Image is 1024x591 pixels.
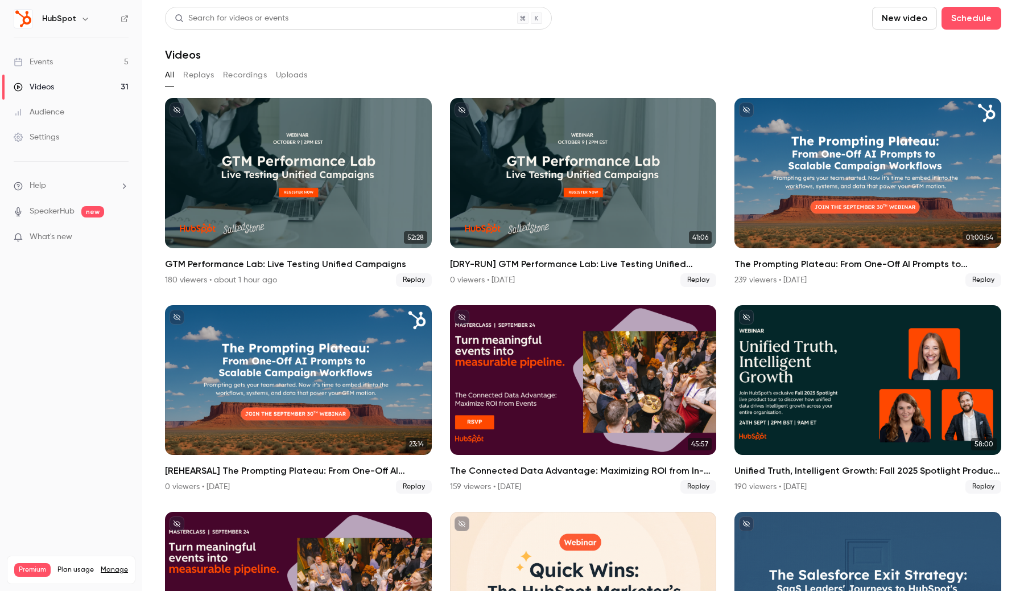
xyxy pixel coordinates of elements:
[734,274,807,286] div: 239 viewers • [DATE]
[406,438,427,450] span: 23:14
[115,232,129,243] iframe: Noticeable Trigger
[30,180,46,192] span: Help
[165,257,432,271] h2: GTM Performance Lab: Live Testing Unified Campaigns
[450,257,717,271] h2: [DRY-RUN] GTM Performance Lab: Live Testing Unified Campaigns
[57,565,94,574] span: Plan usage
[450,464,717,478] h2: The Connected Data Advantage: Maximizing ROI from In-Person Events
[689,231,712,244] span: 41:06
[165,305,432,494] a: 23:14[REHEARSAL] The Prompting Plateau: From One-Off AI Prompts to Scalable Campaign Workflows0 v...
[872,7,937,30] button: New video
[30,206,75,217] a: SpeakerHub
[680,273,716,287] span: Replay
[165,464,432,478] h2: [REHEARSAL] The Prompting Plateau: From One-Off AI Prompts to Scalable Campaign Workflows
[971,438,997,450] span: 58:00
[965,480,1001,494] span: Replay
[276,66,308,84] button: Uploads
[165,98,432,287] li: GTM Performance Lab: Live Testing Unified Campaigns
[739,310,754,325] button: unpublished
[165,274,277,286] div: 180 viewers • about 1 hour ago
[450,98,717,287] li: [DRY-RUN] GTM Performance Lab: Live Testing Unified Campaigns
[14,10,32,28] img: HubSpot
[734,98,1001,287] li: The Prompting Plateau: From One-Off AI Prompts to Scalable Campaign Workflows
[688,438,712,450] span: 45:57
[81,206,104,217] span: new
[942,7,1001,30] button: Schedule
[175,13,288,24] div: Search for videos or events
[165,305,432,494] li: [REHEARSAL] The Prompting Plateau: From One-Off AI Prompts to Scalable Campaign Workflows
[183,66,214,84] button: Replays
[30,231,72,243] span: What's new
[963,231,997,244] span: 01:00:54
[101,565,128,574] a: Manage
[734,257,1001,271] h2: The Prompting Plateau: From One-Off AI Prompts to Scalable Campaign Workflows
[734,305,1001,494] li: Unified Truth, Intelligent Growth: Fall 2025 Spotlight Product Reveal
[223,66,267,84] button: Recordings
[450,305,717,494] a: 45:57The Connected Data Advantage: Maximizing ROI from In-Person Events159 viewers • [DATE]Replay
[14,180,129,192] li: help-dropdown-opener
[965,273,1001,287] span: Replay
[450,98,717,287] a: 41:06[DRY-RUN] GTM Performance Lab: Live Testing Unified Campaigns0 viewers • [DATE]Replay
[396,273,432,287] span: Replay
[42,13,76,24] h6: HubSpot
[734,464,1001,478] h2: Unified Truth, Intelligent Growth: Fall 2025 Spotlight Product Reveal
[680,480,716,494] span: Replay
[739,516,754,531] button: unpublished
[170,102,184,117] button: unpublished
[14,563,51,577] span: Premium
[165,66,174,84] button: All
[14,106,64,118] div: Audience
[450,274,515,286] div: 0 viewers • [DATE]
[14,81,54,93] div: Videos
[455,310,469,325] button: unpublished
[396,480,432,494] span: Replay
[404,231,427,244] span: 52:28
[165,7,1001,584] section: Videos
[455,102,469,117] button: unpublished
[734,481,807,492] div: 190 viewers • [DATE]
[165,481,230,492] div: 0 viewers • [DATE]
[14,56,53,68] div: Events
[450,305,717,494] li: The Connected Data Advantage: Maximizing ROI from In-Person Events
[739,102,754,117] button: unpublished
[455,516,469,531] button: unpublished
[734,98,1001,287] a: 01:00:54The Prompting Plateau: From One-Off AI Prompts to Scalable Campaign Workflows239 viewers ...
[734,305,1001,494] a: 58:00Unified Truth, Intelligent Growth: Fall 2025 Spotlight Product Reveal190 viewers • [DATE]Replay
[450,481,521,492] div: 159 viewers • [DATE]
[14,132,59,143] div: Settings
[165,48,201,61] h1: Videos
[170,310,184,325] button: unpublished
[170,516,184,531] button: unpublished
[165,98,432,287] a: 52:28GTM Performance Lab: Live Testing Unified Campaigns180 viewers • about 1 hour agoReplay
